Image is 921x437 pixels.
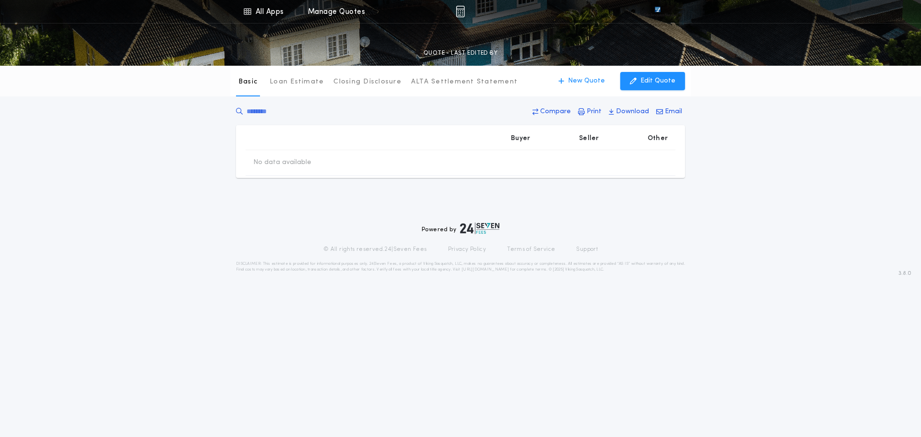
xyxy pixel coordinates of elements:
[333,77,401,87] p: Closing Disclosure
[638,7,678,16] img: vs-icon
[540,107,571,117] p: Compare
[620,72,685,90] button: Edit Quote
[579,134,599,143] p: Seller
[653,103,685,120] button: Email
[456,6,465,17] img: img
[606,103,652,120] button: Download
[568,76,605,86] p: New Quote
[270,77,324,87] p: Loan Estimate
[511,134,530,143] p: Buyer
[665,107,682,117] p: Email
[530,103,574,120] button: Compare
[460,223,499,234] img: logo
[616,107,649,117] p: Download
[576,246,598,253] a: Support
[640,76,675,86] p: Edit Quote
[648,134,668,143] p: Other
[236,261,685,272] p: DISCLAIMER: This estimate is provided for informational purposes only. 24|Seven Fees, a product o...
[549,72,614,90] button: New Quote
[238,77,258,87] p: Basic
[411,77,518,87] p: ALTA Settlement Statement
[898,269,911,278] span: 3.8.0
[575,103,604,120] button: Print
[587,107,602,117] p: Print
[461,268,509,272] a: [URL][DOMAIN_NAME]
[246,150,319,175] td: No data available
[422,223,499,234] div: Powered by
[448,246,486,253] a: Privacy Policy
[323,246,427,253] p: © All rights reserved. 24|Seven Fees
[424,48,497,58] p: QUOTE - LAST EDITED BY
[507,246,555,253] a: Terms of Service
